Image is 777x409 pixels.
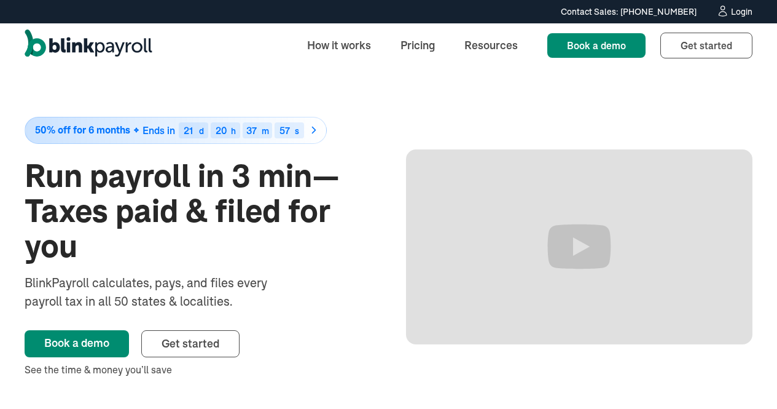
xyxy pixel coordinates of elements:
[455,32,528,58] a: Resources
[391,32,445,58] a: Pricing
[162,336,219,351] span: Get started
[295,127,299,135] div: s
[262,127,269,135] div: m
[25,30,152,62] a: home
[25,274,300,311] div: BlinkPayroll calculates, pays, and files every payroll tax in all 50 states & localities.
[731,7,752,16] div: Login
[231,127,236,135] div: h
[297,32,381,58] a: How it works
[25,362,372,377] div: See the time & money you’ll save
[406,149,753,344] iframe: Run Payroll in 3 min with BlinkPayroll
[143,124,175,137] span: Ends in
[25,117,372,144] a: 50% off for 6 monthsEnds in21d20h37m57s
[660,33,752,58] a: Get started
[35,125,130,135] span: 50% off for 6 months
[567,39,626,52] span: Book a demo
[561,6,697,18] div: Contact Sales: [PHONE_NUMBER]
[547,33,646,58] a: Book a demo
[681,39,732,52] span: Get started
[184,124,193,137] span: 21
[199,127,204,135] div: d
[279,124,290,137] span: 57
[25,159,372,264] h1: Run payroll in 3 min—Taxes paid & filed for you
[246,124,257,137] span: 37
[141,330,240,357] a: Get started
[716,5,752,18] a: Login
[216,124,227,137] span: 20
[25,330,129,357] a: Book a demo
